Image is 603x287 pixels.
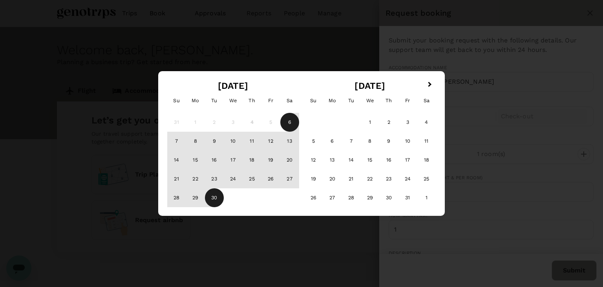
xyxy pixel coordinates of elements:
[186,151,205,169] div: Choose Monday, September 15th, 2025
[205,169,224,188] div: Choose Tuesday, September 23rd, 2025
[379,91,398,110] div: Thursday
[205,91,224,110] div: Tuesday
[417,91,436,110] div: Saturday
[360,151,379,169] div: Choose Wednesday, October 15th, 2025
[205,113,224,132] div: Not available Tuesday, September 2nd, 2025
[304,151,323,169] div: Choose Sunday, October 12th, 2025
[323,151,342,169] div: Choose Monday, October 13th, 2025
[323,132,342,151] div: Choose Monday, October 6th, 2025
[186,169,205,188] div: Choose Monday, September 22nd, 2025
[243,169,261,188] div: Choose Thursday, September 25th, 2025
[280,151,299,169] div: Choose Saturday, September 20th, 2025
[342,169,360,188] div: Choose Tuesday, October 21st, 2025
[167,132,186,151] div: Choose Sunday, September 7th, 2025
[224,113,243,132] div: Not available Wednesday, September 3rd, 2025
[243,151,261,169] div: Choose Thursday, September 18th, 2025
[280,113,299,132] div: Not available Saturday, September 6th, 2025
[261,113,280,132] div: Not available Friday, September 5th, 2025
[323,169,342,188] div: Choose Monday, October 20th, 2025
[280,91,299,110] div: Saturday
[398,188,417,207] div: Choose Friday, October 31st, 2025
[304,169,323,188] div: Choose Sunday, October 19th, 2025
[205,188,224,207] div: Choose Tuesday, September 30th, 2025
[342,151,360,169] div: Choose Tuesday, October 14th, 2025
[398,151,417,169] div: Choose Friday, October 17th, 2025
[304,91,323,110] div: Sunday
[186,188,205,207] div: Choose Monday, September 29th, 2025
[379,151,398,169] div: Choose Thursday, October 16th, 2025
[301,81,439,91] h2: [DATE]
[243,91,261,110] div: Thursday
[342,91,360,110] div: Tuesday
[304,113,436,207] div: Month October, 2025
[186,113,205,132] div: Not available Monday, September 1st, 2025
[398,113,417,132] div: Choose Friday, October 3rd, 2025
[417,188,436,207] div: Choose Saturday, November 1st, 2025
[424,79,437,91] button: Next Month
[186,132,205,151] div: Choose Monday, September 8th, 2025
[360,132,379,151] div: Choose Wednesday, October 8th, 2025
[280,132,299,151] div: Choose Saturday, September 13th, 2025
[261,91,280,110] div: Friday
[224,169,243,188] div: Choose Wednesday, September 24th, 2025
[205,151,224,169] div: Choose Tuesday, September 16th, 2025
[167,188,186,207] div: Choose Sunday, September 28th, 2025
[342,188,360,207] div: Choose Tuesday, October 28th, 2025
[398,169,417,188] div: Choose Friday, October 24th, 2025
[360,113,379,132] div: Choose Wednesday, October 1st, 2025
[261,132,280,151] div: Choose Friday, September 12th, 2025
[360,169,379,188] div: Choose Wednesday, October 22nd, 2025
[167,91,186,110] div: Sunday
[323,91,342,110] div: Monday
[379,188,398,207] div: Choose Thursday, October 30th, 2025
[280,169,299,188] div: Choose Saturday, September 27th, 2025
[323,188,342,207] div: Choose Monday, October 27th, 2025
[224,91,243,110] div: Wednesday
[398,91,417,110] div: Friday
[243,132,261,151] div: Choose Thursday, September 11th, 2025
[360,188,379,207] div: Choose Wednesday, October 29th, 2025
[167,169,186,188] div: Choose Sunday, September 21st, 2025
[224,132,243,151] div: Choose Wednesday, September 10th, 2025
[167,113,299,207] div: Month September, 2025
[379,113,398,132] div: Choose Thursday, October 2nd, 2025
[243,113,261,132] div: Not available Thursday, September 4th, 2025
[304,188,323,207] div: Choose Sunday, October 26th, 2025
[342,132,360,151] div: Choose Tuesday, October 7th, 2025
[167,113,186,132] div: Not available Sunday, August 31st, 2025
[205,132,224,151] div: Choose Tuesday, September 9th, 2025
[360,91,379,110] div: Wednesday
[417,113,436,132] div: Choose Saturday, October 4th, 2025
[398,132,417,151] div: Choose Friday, October 10th, 2025
[261,151,280,169] div: Choose Friday, September 19th, 2025
[167,151,186,169] div: Choose Sunday, September 14th, 2025
[186,91,205,110] div: Monday
[261,169,280,188] div: Choose Friday, September 26th, 2025
[417,132,436,151] div: Choose Saturday, October 11th, 2025
[164,81,301,91] h2: [DATE]
[379,132,398,151] div: Choose Thursday, October 9th, 2025
[224,151,243,169] div: Choose Wednesday, September 17th, 2025
[379,169,398,188] div: Choose Thursday, October 23rd, 2025
[417,151,436,169] div: Choose Saturday, October 18th, 2025
[304,132,323,151] div: Choose Sunday, October 5th, 2025
[417,169,436,188] div: Choose Saturday, October 25th, 2025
